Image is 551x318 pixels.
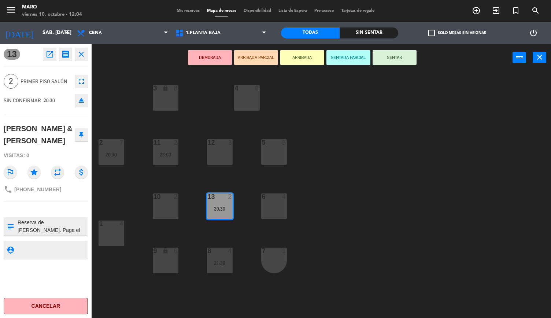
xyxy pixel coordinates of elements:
[511,6,520,15] i: turned_in_not
[280,50,324,65] button: ARRIBADA
[174,248,178,254] div: 6
[513,52,526,63] button: power_input
[75,94,88,107] button: eject
[4,185,12,194] i: phone
[99,221,100,227] div: 1
[340,27,398,38] div: Sin sentar
[154,85,154,92] div: 3
[22,11,82,18] div: viernes 10. octubre - 12:04
[492,6,500,15] i: exit_to_app
[44,97,55,103] span: 20:30
[4,74,18,89] span: 2
[43,48,56,61] button: open_in_new
[14,186,61,192] span: [PHONE_NUMBER]
[154,193,154,200] div: 10
[77,96,86,105] i: eject
[154,139,154,146] div: 11
[234,50,278,65] button: ARRIBADA PARCIAL
[51,166,64,179] i: repeat
[4,149,88,162] div: Visitas: 0
[75,166,88,179] i: attach_money
[77,50,86,59] i: close
[4,49,20,60] span: 13
[186,30,221,36] span: 1.Planta baja
[21,77,71,86] span: Primer Piso Salón
[275,9,311,13] span: Lista de Espera
[472,6,481,15] i: add_circle_outline
[174,139,178,146] div: 2
[255,85,259,92] div: 6
[77,77,86,86] i: fullscreen
[22,4,82,11] div: Maro
[535,53,544,62] i: close
[282,248,286,254] div: 1
[99,152,124,157] div: 20:30
[373,50,417,65] button: SENTAR
[203,9,240,13] span: Mapa de mesas
[282,139,286,146] div: 5
[162,85,169,91] i: lock
[4,97,41,103] span: SIN CONFIRMAR
[338,9,378,13] span: Tarjetas de regalo
[99,139,100,146] div: 2
[228,248,232,254] div: 4
[89,30,102,36] span: Cena
[282,193,286,200] div: 4
[428,30,486,36] label: Solo mesas sin asignar
[174,193,178,200] div: 2
[63,29,71,37] i: arrow_drop_down
[59,48,72,61] button: receipt
[154,248,154,254] div: 9
[173,9,203,13] span: Mis reservas
[4,166,17,179] i: outlined_flag
[153,152,178,157] div: 23:00
[531,6,540,15] i: search
[281,27,340,38] div: Todas
[6,246,14,254] i: person_pin
[207,260,233,266] div: 21:30
[5,4,16,18] button: menu
[4,123,75,147] div: [PERSON_NAME] & [PERSON_NAME]
[515,53,524,62] i: power_input
[119,221,124,227] div: 4
[228,139,232,146] div: 3
[75,48,88,61] button: close
[27,166,41,179] i: star
[61,50,70,59] i: receipt
[6,222,14,230] i: subject
[5,4,16,15] i: menu
[529,29,538,37] i: power_settings_new
[228,193,232,200] div: 2
[240,9,275,13] span: Disponibilidad
[188,50,232,65] button: DEMORADA
[162,248,169,254] i: lock
[4,298,88,314] button: Cancelar
[174,85,178,92] div: 8
[45,50,54,59] i: open_in_new
[75,75,88,88] button: fullscreen
[119,139,124,146] div: 7
[533,52,546,63] button: close
[311,9,338,13] span: Pre-acceso
[428,30,435,36] span: check_box_outline_blank
[326,50,370,65] button: SENTADA PARCIAL
[207,206,233,211] div: 20:30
